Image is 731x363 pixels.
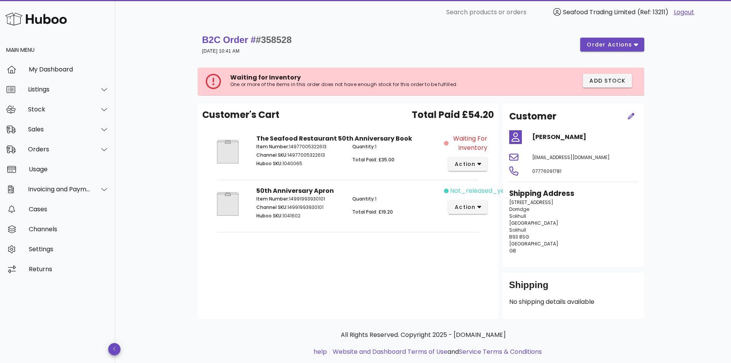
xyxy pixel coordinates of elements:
p: One or more of the items in this order does not have enough stock for this order to be fulfilled. [230,81,502,88]
div: Stock [28,106,91,113]
h2: Customer [509,109,556,123]
strong: B2C Order # [202,35,292,45]
div: Returns [29,265,109,273]
div: Usage [29,166,109,173]
img: Product Image [208,134,247,169]
p: 1 [352,143,439,150]
p: No shipping details available [509,297,638,307]
div: Cases [29,206,109,213]
p: 14991993930101 [256,196,343,202]
span: Quantity: [352,143,375,150]
li: and [330,347,542,356]
span: Customer's Cart [202,108,279,122]
button: action [448,200,488,214]
button: Add Stock [583,74,632,88]
p: 1041602 [256,212,343,219]
a: Website and Dashboard Terms of Use [333,347,447,356]
span: Huboo SKU: [256,212,282,219]
a: help [314,347,327,356]
span: Total Paid: £35.00 [352,156,394,163]
span: #358528 [256,35,292,45]
span: GB [509,247,516,254]
div: My Dashboard [29,66,109,73]
span: [GEOGRAPHIC_DATA] [509,220,558,226]
span: Dorridge [509,206,529,212]
div: Invoicing and Payments [28,186,91,193]
span: Item Number: [256,196,289,202]
span: Waiting for Inventory [450,134,487,152]
div: Listings [28,86,91,93]
a: Service Terms & Conditions [459,347,542,356]
span: Huboo SKU: [256,160,282,167]
p: 14977005322613 [256,143,343,150]
p: 1040065 [256,160,343,167]
span: Total Paid £54.20 [412,108,494,122]
p: 14977005322613 [256,152,343,159]
span: 07776091781 [532,168,561,174]
img: Product Image [208,186,247,222]
h3: Shipping Address [509,188,638,199]
button: action [448,157,488,171]
div: Shipping [509,279,638,297]
p: 1 [352,196,439,202]
span: Solihull [509,213,526,219]
span: Channel SKU: [256,152,287,158]
span: (Ref: 13211) [637,8,668,17]
p: All Rights Reserved. Copyright 2025 - [DOMAIN_NAME] [204,330,643,340]
button: order actions [580,38,644,51]
span: [STREET_ADDRESS] [509,199,553,206]
span: action [454,160,476,168]
span: [GEOGRAPHIC_DATA] [509,240,558,247]
h4: [PERSON_NAME] [532,133,638,142]
small: [DATE] 10:41 AM [202,48,240,54]
img: Huboo Logo [5,11,67,27]
span: Seafood Trading Limited [563,8,635,17]
a: Logout [674,8,694,17]
span: Channel SKU: [256,204,287,211]
div: Channels [29,225,109,233]
span: [EMAIL_ADDRESS][DOMAIN_NAME] [532,154,610,161]
span: Total Paid: £19.20 [352,209,393,215]
p: 14991993930101 [256,204,343,211]
div: Orders [28,146,91,153]
div: Settings [29,245,109,253]
div: Sales [28,126,91,133]
span: Waiting for Inventory [230,73,301,82]
span: not_released_yet [450,186,507,196]
span: Add Stock [589,77,626,85]
span: order actions [586,41,632,49]
span: Solihull [509,227,526,233]
span: action [454,203,476,211]
span: Quantity: [352,196,375,202]
span: B93 8SG [509,234,529,240]
strong: The Seafood Restaurant 50th Anniversary Book [256,134,412,143]
strong: 50th Anniversary Apron [256,186,334,195]
span: Item Number: [256,143,289,150]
